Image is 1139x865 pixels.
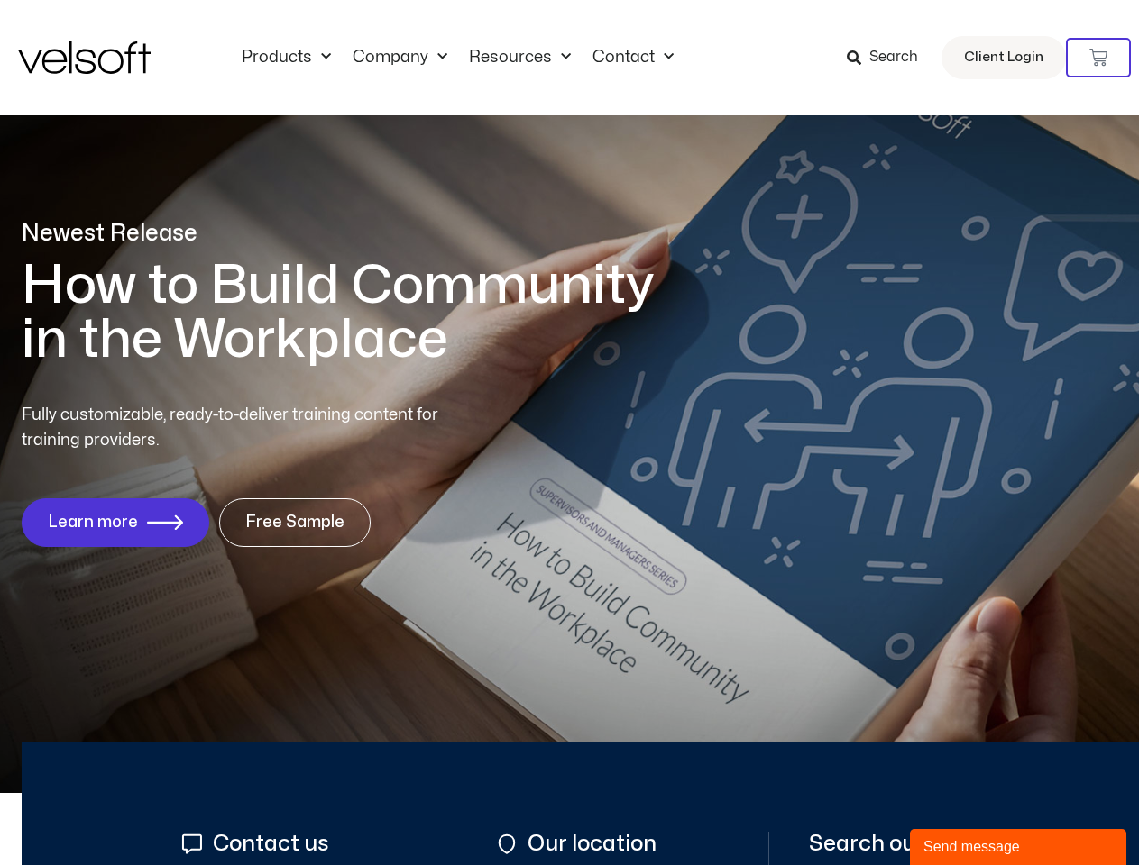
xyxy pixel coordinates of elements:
[219,498,371,547] a: Free Sample
[231,48,342,68] a: ProductsMenu Toggle
[582,48,684,68] a: ContactMenu Toggle
[22,498,209,547] a: Learn more
[22,403,471,453] p: Fully customizable, ready-to-deliver training content for training providers.
[523,832,657,856] span: Our location
[942,36,1066,79] a: Client Login
[18,41,151,74] img: Velsoft Training Materials
[245,514,344,532] span: Free Sample
[231,48,684,68] nav: Menu
[342,48,458,68] a: CompanyMenu Toggle
[869,46,918,69] span: Search
[48,514,138,532] span: Learn more
[208,832,329,856] span: Contact us
[809,832,1112,856] span: Search our courseware store
[22,259,680,367] h1: How to Build Community in the Workplace
[910,825,1130,865] iframe: chat widget
[847,42,931,73] a: Search
[458,48,582,68] a: ResourcesMenu Toggle
[22,218,680,250] p: Newest Release
[964,46,1043,69] span: Client Login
